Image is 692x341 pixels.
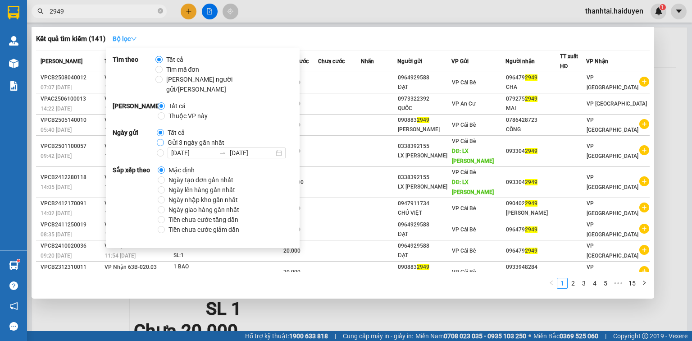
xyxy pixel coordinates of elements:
[398,263,451,272] div: 090883
[113,128,157,158] strong: Ngày gửi
[546,278,557,289] button: left
[398,199,451,208] div: 0947911734
[452,179,494,195] span: DĐ: LX [PERSON_NAME]
[398,83,451,92] div: ĐẠT
[579,278,589,288] a: 3
[639,145,649,155] span: plus-circle
[9,81,18,91] img: solution-icon
[163,55,187,65] span: Tất cả
[17,259,20,262] sup: 1
[587,101,647,107] span: VP [GEOGRAPHIC_DATA]
[587,200,638,217] span: VP [GEOGRAPHIC_DATA]
[171,148,215,158] input: Ngày bắt đầu
[113,55,155,94] strong: Tìm theo
[41,263,102,272] div: VPCB2312310011
[398,151,451,161] div: LX [PERSON_NAME]
[452,169,476,175] span: VP Cái Bè
[452,122,476,128] span: VP Cái Bè
[164,138,228,147] span: Gửi 3 ngày gần nhất
[587,221,638,238] span: VP [GEOGRAPHIC_DATA]
[506,115,559,125] div: 0786428723
[165,165,198,175] span: Mặc định
[506,208,559,218] div: [PERSON_NAME]
[417,264,429,270] span: 2949
[165,215,242,225] span: Tiền chưa cước tăng dần
[41,153,72,159] span: 09:42 [DATE]
[41,73,102,83] div: VPCB2508040012
[105,32,144,46] button: Bộ lọcdown
[557,278,568,289] li: 1
[50,6,156,16] input: Tìm tên, số ĐT hoặc mã đơn
[639,203,649,212] span: plus-circle
[9,261,18,270] img: warehouse-icon
[398,220,451,230] div: 0964929588
[587,143,638,159] span: VP [GEOGRAPHIC_DATA]
[642,280,647,286] span: right
[560,53,578,69] span: TT xuất HĐ
[398,73,451,83] div: 0964929588
[41,106,72,112] span: 14:22 [DATE]
[397,58,422,65] span: Người gửi
[452,79,476,86] span: VP Cái Bè
[165,175,237,185] span: Ngày tạo đơn gần nhất
[587,243,638,259] span: VP [GEOGRAPHIC_DATA]
[568,278,578,289] li: 2
[41,58,82,65] span: [PERSON_NAME]
[163,65,203,74] span: Tìm mã đơn
[452,269,476,275] span: VP Cái Bè
[41,94,102,104] div: VPAC2506100013
[505,58,535,65] span: Người nhận
[590,278,600,288] a: 4
[639,278,650,289] li: Next Page
[165,225,243,235] span: Tiền chưa cước giảm dần
[219,149,226,157] span: to
[639,266,649,276] span: plus-circle
[452,248,476,254] span: VP Cái Bè
[452,148,494,164] span: DĐ: LX [PERSON_NAME]
[41,84,72,91] span: 07:07 [DATE]
[158,8,163,14] span: close-circle
[9,281,18,290] span: question-circle
[546,278,557,289] li: Previous Page
[283,248,300,254] span: 20.000
[283,269,300,275] span: 20.000
[525,74,537,81] span: 2949
[41,142,102,151] div: VPCB2501100057
[361,58,374,65] span: Nhãn
[639,245,649,255] span: plus-circle
[639,77,649,87] span: plus-circle
[639,278,650,289] button: right
[506,272,559,281] div: DŨNG
[230,148,274,158] input: Ngày kết thúc
[506,104,559,113] div: MAI
[398,115,451,125] div: 090883
[398,208,451,218] div: CHÚ VIỆT
[41,220,102,230] div: VPCB2411250019
[506,199,559,208] div: 090402
[41,127,72,133] span: 05:40 [DATE]
[589,278,600,289] li: 4
[41,253,72,259] span: 09:20 [DATE]
[163,74,289,94] span: [PERSON_NAME] người gửi/[PERSON_NAME]
[398,142,451,151] div: 0338392155
[452,138,476,144] span: VP Cái Bè
[41,173,102,182] div: VPCB2412280118
[9,322,18,331] span: message
[452,226,476,233] span: VP Cái Bè
[525,226,537,233] span: 2949
[173,251,241,261] div: SL: 1
[568,278,578,288] a: 2
[525,148,537,154] span: 2949
[525,248,537,254] span: 2949
[9,302,18,310] span: notification
[8,6,19,19] img: logo-vxr
[173,262,241,272] div: 1 BAO
[611,278,625,289] li: Next 5 Pages
[36,34,105,44] h3: Kết quả tìm kiếm ( 141 )
[398,182,451,192] div: LX [PERSON_NAME]
[600,278,611,289] li: 5
[587,264,638,280] span: VP [GEOGRAPHIC_DATA]
[131,36,137,42] span: down
[219,149,226,157] span: swap-right
[639,119,649,129] span: plus-circle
